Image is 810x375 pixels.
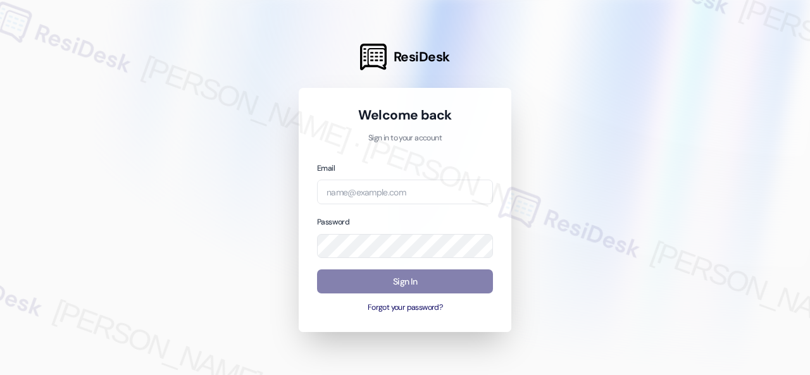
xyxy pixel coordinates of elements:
label: Email [317,163,335,173]
button: Sign In [317,269,493,294]
span: ResiDesk [394,48,450,66]
img: ResiDesk Logo [360,44,387,70]
input: name@example.com [317,180,493,204]
p: Sign in to your account [317,133,493,144]
h1: Welcome back [317,106,493,124]
button: Forgot your password? [317,302,493,314]
label: Password [317,217,349,227]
